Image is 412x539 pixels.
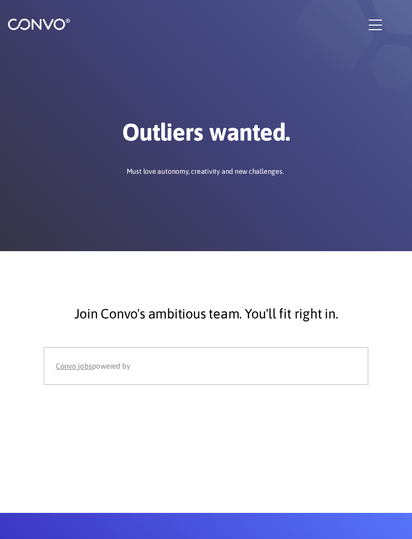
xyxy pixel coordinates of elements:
[15,118,397,154] h1: Outliers wanted.
[127,164,284,179] p: Must love autonomy, creativity and new challenges.
[15,301,397,327] p: Join Convo's ambitious team. You'll fit right in.
[56,359,92,373] a: Convo jobs
[8,18,70,31] img: logo_1.png
[56,359,356,373] div: powered by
